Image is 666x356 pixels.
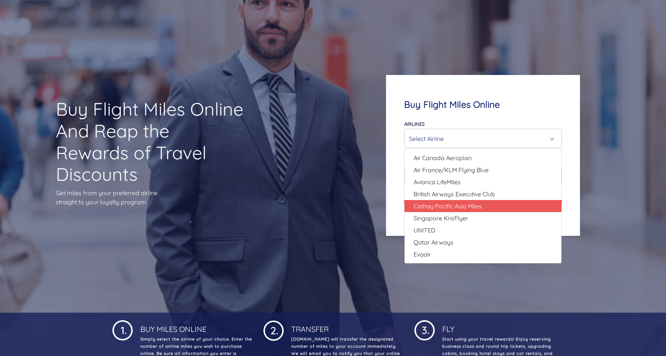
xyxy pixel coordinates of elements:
button: Select Airline [404,129,562,148]
span: Avianca LifeMiles [414,177,461,186]
h1: Buy Flight Miles Online And Reap the Rewards of Travel Discounts [56,98,244,185]
h4: Transfer [290,319,403,334]
span: Qatar Airways [414,238,454,247]
label: Airlines [404,121,425,127]
span: Air Canada Aeroplan [414,153,472,162]
span: British Airways Executive Club [414,189,495,199]
span: Singapore KrisFlyer [414,214,468,223]
h4: Buy Flight Miles Online [404,99,562,110]
img: 1 [112,319,133,341]
img: 1 [414,319,435,341]
p: Get miles from your preferred airline straight to your loyalty program [56,188,244,206]
span: Evaair [414,250,431,259]
span: Air France/KLM Flying Blue [414,165,489,174]
img: 1 [263,319,284,341]
h4: Fly [441,319,554,334]
span: Cathay Pacific Asia Miles [414,202,482,211]
div: Select Airline [409,131,552,146]
span: UNITED [414,226,435,235]
h4: Buy Miles Online [139,319,252,334]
